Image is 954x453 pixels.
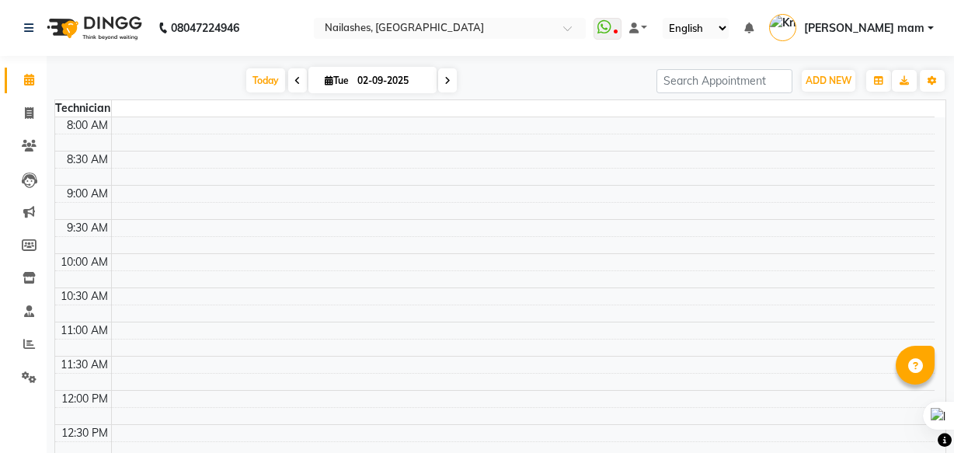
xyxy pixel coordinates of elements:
[353,69,430,92] input: 2025-09-02
[40,6,146,50] img: logo
[769,14,796,41] img: Krishika mam
[57,322,111,339] div: 11:00 AM
[656,69,792,93] input: Search Appointment
[57,288,111,305] div: 10:30 AM
[64,152,111,168] div: 8:30 AM
[64,186,111,202] div: 9:00 AM
[57,357,111,373] div: 11:30 AM
[64,220,111,236] div: 9:30 AM
[806,75,851,86] span: ADD NEW
[802,70,855,92] button: ADD NEW
[246,68,285,92] span: Today
[57,254,111,270] div: 10:00 AM
[171,6,239,50] b: 08047224946
[321,75,353,86] span: Tue
[804,20,924,37] span: [PERSON_NAME] mam
[58,425,111,441] div: 12:30 PM
[58,391,111,407] div: 12:00 PM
